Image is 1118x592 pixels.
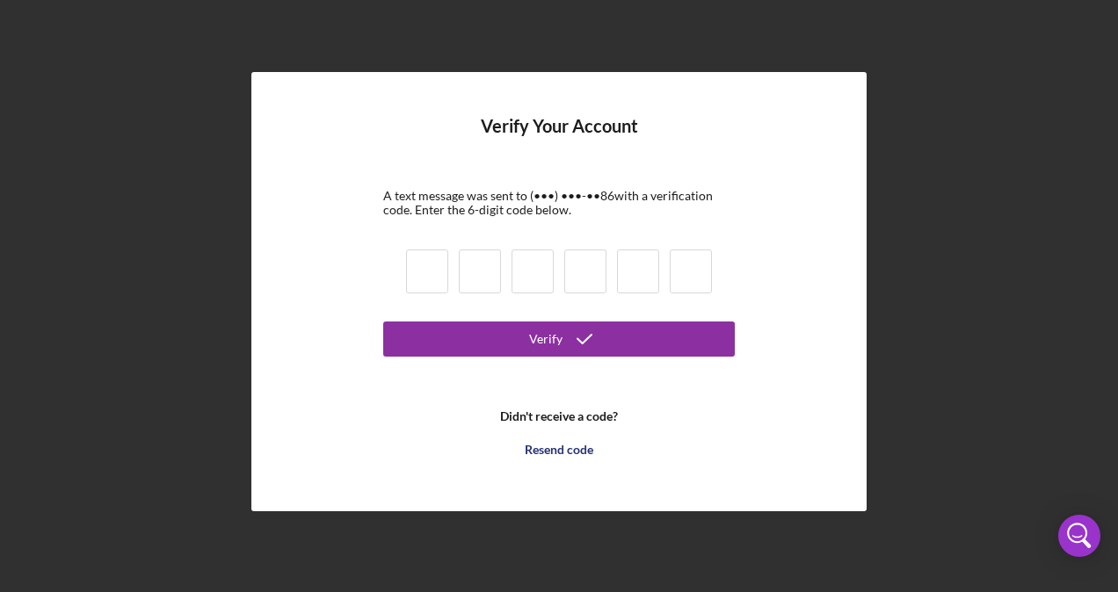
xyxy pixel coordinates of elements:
b: Didn't receive a code? [500,409,618,423]
div: Verify [529,321,563,357]
div: Resend code [525,432,593,467]
button: Resend code [383,432,735,467]
div: A text message was sent to (•••) •••-•• 86 with a verification code. Enter the 6-digit code below. [383,189,735,217]
h4: Verify Your Account [481,116,638,162]
button: Verify [383,321,735,357]
div: Open Intercom Messenger [1058,515,1100,557]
